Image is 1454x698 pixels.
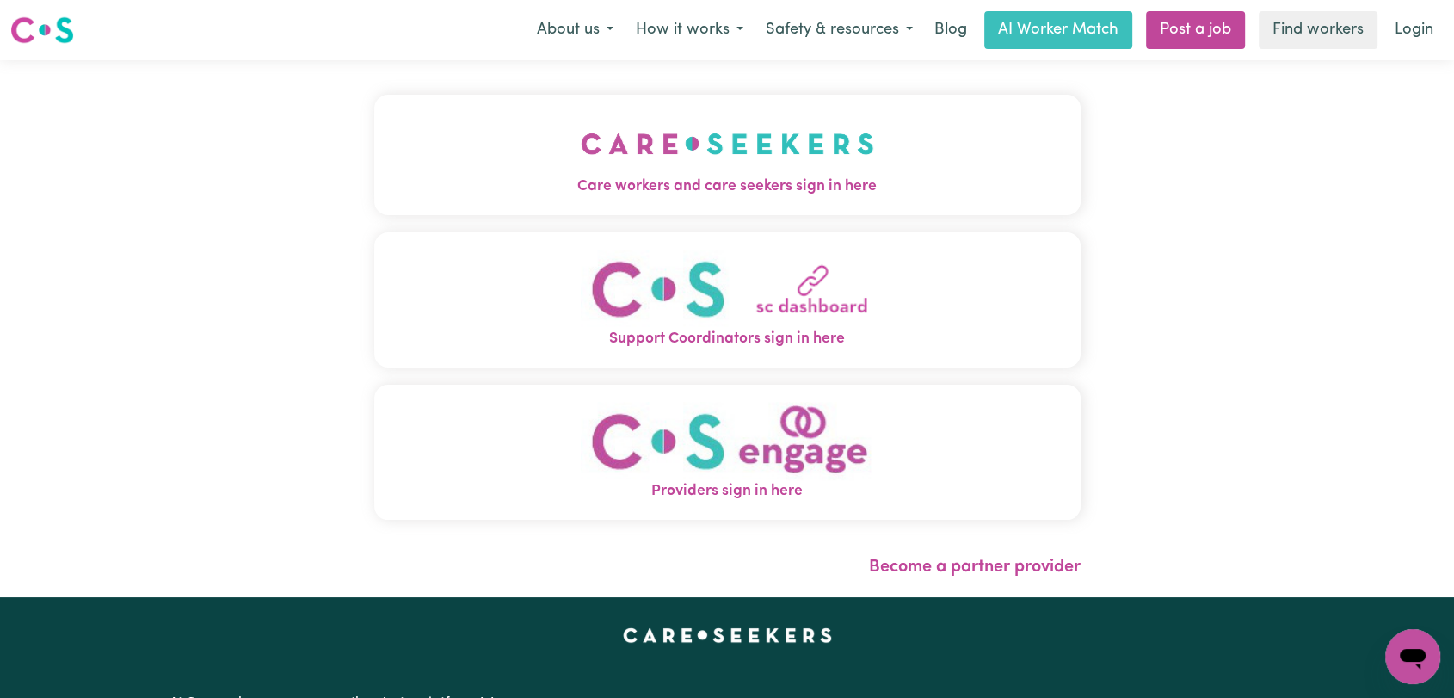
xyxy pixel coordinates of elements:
[869,559,1081,576] a: Become a partner provider
[374,95,1081,215] button: Care workers and care seekers sign in here
[1385,629,1440,684] iframe: Button to launch messaging window
[623,628,832,642] a: Careseekers home page
[924,11,977,49] a: Blog
[526,12,625,48] button: About us
[374,480,1081,503] span: Providers sign in here
[374,176,1081,198] span: Care workers and care seekers sign in here
[10,10,74,50] a: Careseekers logo
[1146,11,1245,49] a: Post a job
[10,15,74,46] img: Careseekers logo
[755,12,924,48] button: Safety & resources
[374,385,1081,520] button: Providers sign in here
[984,11,1132,49] a: AI Worker Match
[625,12,755,48] button: How it works
[374,232,1081,368] button: Support Coordinators sign in here
[374,328,1081,350] span: Support Coordinators sign in here
[1384,11,1444,49] a: Login
[1259,11,1377,49] a: Find workers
